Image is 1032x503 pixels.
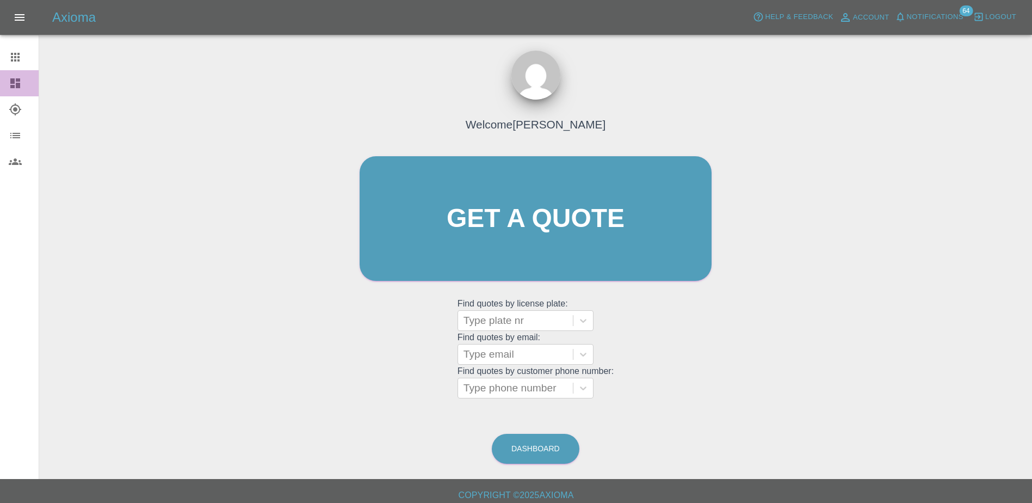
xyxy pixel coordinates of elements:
a: Account [836,9,892,26]
span: Logout [985,11,1016,23]
button: Notifications [892,9,966,26]
button: Help & Feedback [750,9,836,26]
grid: Find quotes by email: [458,333,614,365]
span: Account [853,11,889,24]
img: ... [511,51,560,100]
grid: Find quotes by customer phone number: [458,366,614,398]
button: Logout [971,9,1019,26]
a: Dashboard [492,434,579,464]
a: Get a quote [360,156,712,281]
span: 64 [959,5,973,16]
h6: Copyright © 2025 Axioma [9,488,1023,503]
grid: Find quotes by license plate: [458,299,614,331]
span: Help & Feedback [765,11,833,23]
button: Open drawer [7,4,33,30]
span: Notifications [907,11,963,23]
h4: Welcome [PERSON_NAME] [466,116,605,133]
h5: Axioma [52,9,96,26]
